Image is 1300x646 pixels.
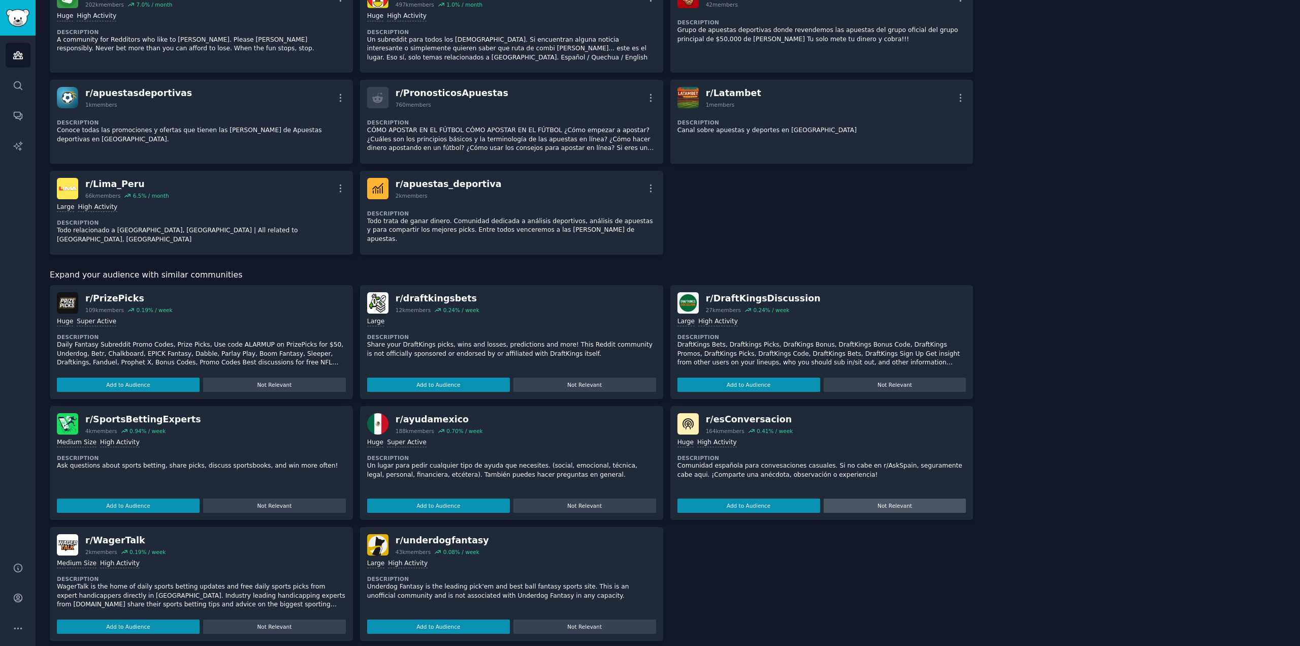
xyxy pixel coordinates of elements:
dt: Description [677,19,966,26]
div: 497k members [396,1,434,8]
div: Medium Size [57,559,96,569]
div: r/ SportsBettingExperts [85,413,201,426]
div: 12k members [396,306,431,314]
div: r/ ayudamexico [396,413,483,426]
dt: Description [57,333,346,341]
div: 0.24 % / week [443,306,479,314]
dt: Description [57,575,346,582]
button: Not Relevant [513,620,656,634]
img: Latambet [677,87,699,108]
dt: Description [677,333,966,341]
button: Add to Audience [677,499,820,513]
button: Not Relevant [513,378,656,392]
img: PrizePicks [57,292,78,314]
div: r/ PrizePicks [85,292,173,305]
img: draftkingsbets [367,292,388,314]
div: High Activity [388,559,428,569]
div: 43k members [396,548,431,556]
div: High Activity [697,438,737,448]
button: Not Relevant [824,499,966,513]
button: Not Relevant [513,499,656,513]
button: Not Relevant [824,378,966,392]
div: r/ underdogfantasy [396,534,489,547]
img: apuestasdeportivas [57,87,78,108]
div: High Activity [698,317,738,327]
dt: Description [57,119,346,126]
p: Todo relacionado a [GEOGRAPHIC_DATA], [GEOGRAPHIC_DATA] | All related to [GEOGRAPHIC_DATA], [GEOG... [57,226,346,244]
a: r/PronosticosApuestas760membersDescriptionCÓMO APOSTAR EN EL FÚTBOL CÓMO APOSTAR EN EL FÚTBOL ¿Có... [360,80,663,164]
div: 164k members [706,427,744,435]
div: High Activity [78,203,117,212]
dt: Description [367,575,656,582]
div: 0.24 % / week [753,306,789,314]
dt: Description [57,454,346,462]
div: Huge [677,438,694,448]
div: 760 members [396,101,431,108]
p: Comunidad española para convesaciones casuales. Si no cabe en r/AskSpain, seguramente cabe aqui. ... [677,462,966,479]
div: 0.19 % / week [136,306,172,314]
div: r/ Lima_Peru [85,178,169,191]
div: 27k members [706,306,741,314]
div: 7.0 % / month [136,1,172,8]
p: CÓMO APOSTAR EN EL FÚTBOL CÓMO APOSTAR EN EL FÚTBOL ¿Cómo empezar a apostar? ¿Cuáles son los prin... [367,126,656,153]
div: Medium Size [57,438,96,448]
p: A community for Redditors who like to [PERSON_NAME]. Please [PERSON_NAME] responsibly. Never bet ... [57,36,346,53]
img: ayudamexico [367,413,388,435]
dt: Description [57,28,346,36]
div: 1k members [85,101,117,108]
div: r/ apuestas_deportiva [396,178,502,191]
button: Not Relevant [203,620,346,634]
div: High Activity [387,12,427,21]
div: 0.41 % / week [757,427,793,435]
a: apuestasdeportivasr/apuestasdeportivas1kmembersDescriptionConoce todas las promociones y ofertas ... [50,80,353,164]
button: Add to Audience [367,620,510,634]
div: Large [367,317,384,327]
button: Add to Audience [677,378,820,392]
div: Huge [57,317,73,327]
dt: Description [367,210,656,217]
p: Canal sobre apuestas y deportes en [GEOGRAPHIC_DATA] [677,126,966,135]
dt: Description [367,333,656,341]
div: Large [367,559,384,569]
img: SportsBettingExperts [57,413,78,435]
div: r/ DraftKingsDiscussion [706,292,821,305]
a: apuestas_deportivar/apuestas_deportiva2kmembersDescriptionTodo trata de ganar dinero. Comunidad d... [360,171,663,255]
div: 2k members [85,548,117,556]
div: 6.5 % / month [133,192,169,199]
button: Not Relevant [203,499,346,513]
p: Un lugar para pedir cualquier tipo de ayuda que necesites. (social, emocional, técnica, legal, pe... [367,462,656,479]
div: r/ WagerTalk [85,534,166,547]
dt: Description [367,119,656,126]
p: Un subreddit para todos los [DEMOGRAPHIC_DATA]. Si encuentran alguna noticia interesante o simple... [367,36,656,63]
div: r/ Latambet [706,87,761,100]
div: 109k members [85,306,124,314]
button: Add to Audience [57,620,200,634]
div: r/ draftkingsbets [396,292,479,305]
div: 0.70 % / week [446,427,482,435]
p: WagerTalk is the home of daily sports betting updates and free daily sports picks from expert han... [57,582,346,609]
dt: Description [677,454,966,462]
div: Huge [57,12,73,21]
img: apuestas_deportiva [367,178,388,199]
p: Share your DraftKings picks, wins and losses, predictions and more! This Reddit community is not ... [367,341,656,358]
div: High Activity [100,559,140,569]
div: 1 members [706,101,735,108]
p: Grupo de apuestas deportivas donde revendemos las apuestas del grupo oficial del grupo principal ... [677,26,966,44]
div: Large [57,203,74,212]
img: GummySearch logo [6,9,29,27]
div: 42 members [706,1,738,8]
a: Lima_Perur/Lima_Peru66kmembers6.5% / monthLargeHigh ActivityDescriptionTodo relacionado a [GEOGRA... [50,171,353,255]
img: underdogfantasy [367,534,388,556]
button: Add to Audience [367,499,510,513]
button: Not Relevant [203,378,346,392]
div: Super Active [387,438,427,448]
a: Latambetr/Latambet1membersDescriptionCanal sobre apuestas y deportes en [GEOGRAPHIC_DATA] [670,80,973,164]
div: Super Active [77,317,116,327]
div: High Activity [100,438,140,448]
button: Add to Audience [57,378,200,392]
div: 2k members [396,192,428,199]
p: Ask questions about sports betting, share picks, discuss sportsbooks, and win more often! [57,462,346,471]
p: Daily Fantasy Subreddit Promo Codes, Prize Picks, Use code ALARMUP on PrizePicks for $50, Underdo... [57,341,346,367]
div: High Activity [77,12,116,21]
dt: Description [57,219,346,226]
